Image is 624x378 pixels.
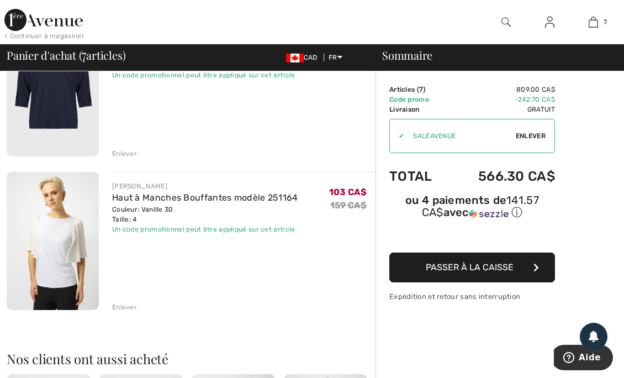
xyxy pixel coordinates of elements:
span: CAD [286,54,322,61]
td: Livraison [389,104,448,114]
a: Se connecter [536,15,563,29]
button: Passer à la caisse [389,253,555,282]
div: Un code promotionnel peut être appliqué sur cet article [112,224,298,234]
div: Enlever [112,302,137,312]
s: 159 CA$ [330,200,367,211]
span: Passer à la caisse [426,262,514,272]
td: Articles ( ) [389,85,448,95]
img: 1ère Avenue [4,9,83,31]
div: Enlever [112,149,137,159]
input: Code promo [404,119,516,153]
td: -242.70 CA$ [448,95,555,104]
img: Haut à Manches Bouffantes modèle 251164 [7,172,99,310]
iframe: PayPal-paypal [389,224,555,249]
iframe: Ouvre un widget dans lequel vous pouvez trouver plus d’informations [554,345,613,372]
div: Couleur: Vanille 30 Taille: 4 [112,204,298,224]
h2: Nos clients ont aussi acheté [7,352,376,365]
img: recherche [501,15,511,29]
td: Code promo [389,95,448,104]
span: 103 CA$ [329,187,367,197]
a: Haut à Manches Bouffantes modèle 251164 [112,192,298,203]
img: Mes infos [545,15,554,29]
div: Un code promotionnel peut être appliqué sur cet article [112,70,295,80]
td: Gratuit [448,104,555,114]
div: < Continuer à magasiner [4,31,84,41]
span: 7 [604,17,607,27]
img: Sezzle [469,209,509,219]
span: 141.57 CA$ [422,193,539,219]
img: Mon panier [589,15,598,29]
td: 566.30 CA$ [448,158,555,195]
div: ✔ [390,131,404,141]
span: Enlever [516,131,546,141]
div: Sommaire [369,50,617,61]
img: Pull Détendu Col Rond modèle 251063 [7,18,99,156]
div: Expédition et retour sans interruption [389,291,555,302]
a: 7 [572,15,615,29]
span: 7 [419,86,423,93]
td: 809.00 CA$ [448,85,555,95]
div: ou 4 paiements de141.57 CA$avecSezzle Cliquez pour en savoir plus sur Sezzle [389,195,555,224]
td: Total [389,158,448,195]
div: ou 4 paiements de avec [389,195,555,220]
img: Canadian Dollar [286,54,304,62]
div: [PERSON_NAME] [112,181,298,191]
span: Panier d'achat ( articles) [7,50,125,61]
span: FR [329,54,342,61]
span: 7 [82,47,86,61]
